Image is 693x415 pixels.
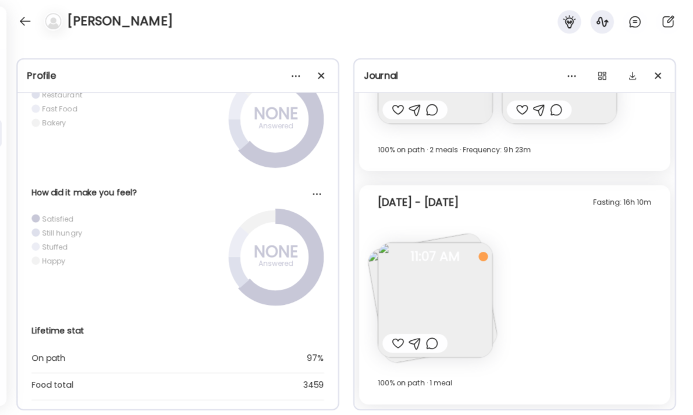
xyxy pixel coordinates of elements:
[378,252,492,263] span: 11:07 AM
[45,106,80,116] div: Fast Food
[378,377,650,391] div: 100% on path · 1 meal
[34,188,325,201] div: How did it make you feel?
[248,246,306,260] div: NONE
[364,71,664,85] div: Journal
[378,145,650,159] div: 100% on path · 2 meals · Frequency: 9h 23m
[70,15,175,33] h4: [PERSON_NAME]
[45,215,76,225] div: Satisfied
[45,243,70,253] div: Stuffed
[48,16,64,32] img: bg-avatar-default.svg
[45,257,68,267] div: Happy
[592,197,650,211] div: Fasting: 16h 10m
[30,71,329,85] div: Profile
[34,325,325,337] div: Lifetime stat
[237,378,325,392] div: 3459
[34,351,237,365] div: On path
[237,351,325,365] div: 97%
[45,92,84,102] div: Restaurant
[248,109,306,123] div: NONE
[248,258,306,272] div: Answered
[45,229,84,239] div: Still hungry
[378,244,492,358] img: images%2F405wOQRJg8S8T6K1CTrZnc2TENu2%2FNBCM0uC8oGR0WjupMNVt%2FI5QN9pYfO6L7MJPOaoo2_240
[45,120,69,130] div: Bakery
[378,197,459,211] div: [DATE] - [DATE]
[248,121,306,135] div: Answered
[34,378,237,392] div: Food total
